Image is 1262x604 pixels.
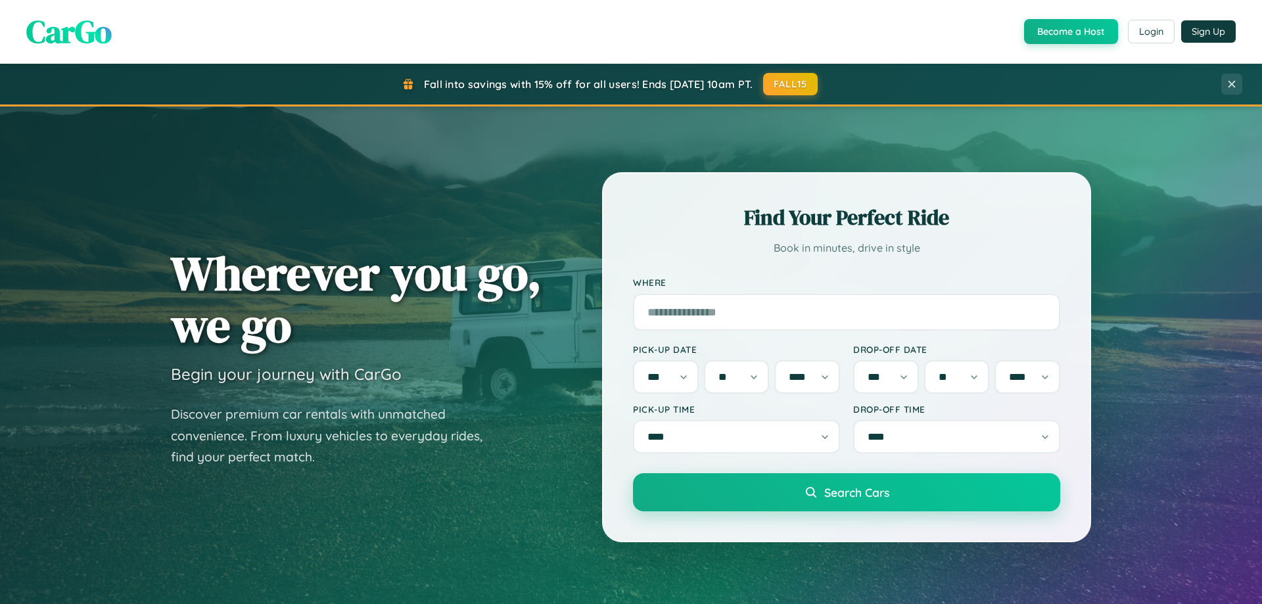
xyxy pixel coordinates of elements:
h1: Wherever you go, we go [171,247,542,351]
label: Where [633,277,1060,289]
p: Book in minutes, drive in style [633,239,1060,258]
span: Search Cars [824,485,889,499]
button: FALL15 [763,73,818,95]
button: Sign Up [1181,20,1236,43]
h3: Begin your journey with CarGo [171,364,402,384]
p: Discover premium car rentals with unmatched convenience. From luxury vehicles to everyday rides, ... [171,404,500,468]
label: Pick-up Time [633,404,840,415]
h2: Find Your Perfect Ride [633,203,1060,232]
span: Fall into savings with 15% off for all users! Ends [DATE] 10am PT. [424,78,753,91]
label: Drop-off Time [853,404,1060,415]
label: Pick-up Date [633,344,840,355]
span: CarGo [26,10,112,53]
button: Login [1128,20,1175,43]
label: Drop-off Date [853,344,1060,355]
button: Search Cars [633,473,1060,511]
button: Become a Host [1024,19,1118,44]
